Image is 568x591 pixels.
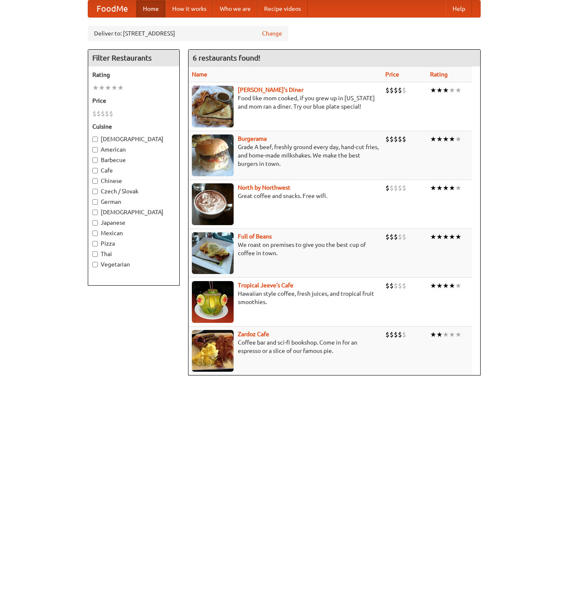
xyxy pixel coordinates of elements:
[257,0,308,17] a: Recipe videos
[192,232,234,274] img: beans.jpg
[105,83,111,92] li: ★
[92,199,98,205] input: German
[402,183,406,193] li: $
[92,229,175,237] label: Mexican
[449,183,455,193] li: ★
[92,231,98,236] input: Mexican
[390,134,394,144] li: $
[238,331,269,337] b: Zardoz Cafe
[92,135,175,143] label: [DEMOGRAPHIC_DATA]
[398,232,402,241] li: $
[238,86,303,93] b: [PERSON_NAME]'s Diner
[88,50,179,66] h4: Filter Restaurants
[394,232,398,241] li: $
[92,166,175,175] label: Cafe
[97,109,101,118] li: $
[92,168,98,173] input: Cafe
[402,330,406,339] li: $
[436,281,443,290] li: ★
[238,233,272,240] b: Full of Beans
[101,109,105,118] li: $
[92,177,175,185] label: Chinese
[398,330,402,339] li: $
[455,281,461,290] li: ★
[385,330,390,339] li: $
[436,183,443,193] li: ★
[398,183,402,193] li: $
[385,183,390,193] li: $
[92,122,175,131] h5: Cuisine
[92,262,98,267] input: Vegetarian
[394,134,398,144] li: $
[443,232,449,241] li: ★
[192,183,234,225] img: north.jpg
[92,71,175,79] h5: Rating
[385,281,390,290] li: $
[238,135,267,142] a: Burgerama
[402,134,406,144] li: $
[238,282,293,289] b: Tropical Jeeve's Cafe
[92,145,175,154] label: American
[436,232,443,241] li: ★
[398,134,402,144] li: $
[390,86,394,95] li: $
[398,86,402,95] li: $
[455,232,461,241] li: ★
[385,232,390,241] li: $
[92,260,175,269] label: Vegetarian
[92,147,98,152] input: American
[449,330,455,339] li: ★
[394,183,398,193] li: $
[436,134,443,144] li: ★
[385,134,390,144] li: $
[192,289,379,306] p: Hawaiian style coffee, fresh juices, and tropical fruit smoothies.
[136,0,166,17] a: Home
[92,189,98,194] input: Czech / Slovak
[394,281,398,290] li: $
[446,0,472,17] a: Help
[92,109,97,118] li: $
[436,86,443,95] li: ★
[443,330,449,339] li: ★
[192,330,234,372] img: zardoz.jpg
[192,94,379,111] p: Food like mom cooked, if you grew up in [US_STATE] and mom ran a diner. Try our blue plate special!
[430,71,448,78] a: Rating
[430,330,436,339] li: ★
[213,0,257,17] a: Who we are
[88,26,288,41] div: Deliver to: [STREET_ADDRESS]
[443,86,449,95] li: ★
[92,210,98,215] input: [DEMOGRAPHIC_DATA]
[117,83,124,92] li: ★
[92,187,175,195] label: Czech / Slovak
[192,338,379,355] p: Coffee bar and sci-fi bookshop. Come in for an espresso or a slice of our famous pie.
[92,178,98,184] input: Chinese
[109,109,113,118] li: $
[390,183,394,193] li: $
[394,86,398,95] li: $
[455,183,461,193] li: ★
[192,192,379,200] p: Great coffee and snacks. Free wifi.
[449,232,455,241] li: ★
[390,232,394,241] li: $
[430,134,436,144] li: ★
[192,134,234,176] img: burgerama.jpg
[430,86,436,95] li: ★
[449,281,455,290] li: ★
[192,86,234,127] img: sallys.jpg
[443,183,449,193] li: ★
[92,96,175,105] h5: Price
[166,0,213,17] a: How it works
[192,71,207,78] a: Name
[443,134,449,144] li: ★
[430,232,436,241] li: ★
[430,183,436,193] li: ★
[385,71,399,78] a: Price
[238,184,290,191] a: North by Northwest
[111,83,117,92] li: ★
[92,251,98,257] input: Thai
[402,232,406,241] li: $
[193,54,260,62] ng-pluralize: 6 restaurants found!
[105,109,109,118] li: $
